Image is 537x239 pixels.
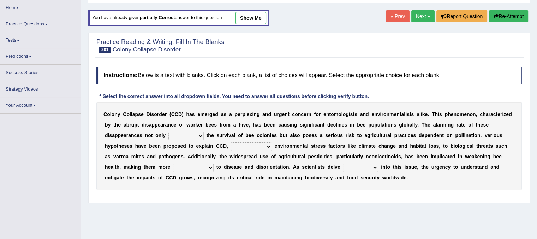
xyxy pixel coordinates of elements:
b: i [252,111,253,117]
b: n [307,122,310,128]
b: a [485,111,488,117]
b: d [105,133,108,138]
b: s [350,111,353,117]
b: d [215,111,218,117]
b: d [159,111,162,117]
b: e [121,133,124,138]
b: o [148,133,151,138]
a: Practice Questions [0,16,81,30]
b: o [316,111,319,117]
div: * Select the correct answer into all dropdown fields. You need to answer all questions before cli... [96,93,372,100]
b: e [137,133,139,138]
b: o [107,111,110,117]
b: l [341,111,343,117]
b: r [165,111,167,117]
b: a [221,111,224,117]
b: a [437,122,440,128]
b: o [457,111,460,117]
b: i [502,111,503,117]
b: l [402,122,404,128]
b: t [137,122,139,128]
b: l [110,111,112,117]
b: e [497,111,500,117]
a: Your Account [0,97,81,111]
b: D [146,111,150,117]
b: e [198,122,201,128]
b: f [182,122,184,128]
b: l [131,111,132,117]
b: l [419,111,421,117]
b: e [118,122,121,128]
b: h [477,122,481,128]
b: a [160,122,163,128]
b: a [410,122,412,128]
b: n [298,111,301,117]
b: e [394,111,396,117]
b: n [285,111,288,117]
b: l [130,111,131,117]
b: e [304,111,306,117]
b: a [262,111,265,117]
b: p [374,122,377,128]
b: b [205,122,209,128]
b: s [407,111,410,117]
b: m [389,111,394,117]
b: i [380,111,381,117]
b: a [132,111,135,117]
b: e [270,122,273,128]
b: f [471,122,473,128]
b: s [223,111,226,117]
b: i [290,122,291,128]
b: c [292,111,295,117]
b: n [363,111,366,117]
b: a [124,133,126,138]
b: n [448,122,451,128]
b: l [404,111,405,117]
b: l [436,122,437,128]
b: C [123,111,126,117]
b: n [386,111,389,117]
b: , [249,122,250,128]
b: s [214,122,217,128]
b: y [118,111,120,117]
b: r [221,122,223,128]
b: i [242,122,243,128]
b: C [171,111,175,117]
b: i [150,111,151,117]
b: r [163,122,165,128]
b: r [277,111,279,117]
b: t [329,111,331,117]
b: i [145,122,146,128]
b: t [461,122,463,128]
b: p [115,133,118,138]
b: n [473,111,476,117]
h2: Practice Reading & Writing: Fill In The Blanks [96,39,225,53]
b: i [310,122,311,128]
b: Instructions: [103,72,138,78]
b: t [353,111,354,117]
b: d [268,111,272,117]
b: n [351,122,354,128]
b: a [401,111,404,117]
b: n [265,111,268,117]
b: n [273,122,276,128]
b: s [258,122,261,128]
b: d [509,111,512,117]
b: c [278,122,281,128]
b: a [458,122,461,128]
b: k [195,122,198,128]
b: g [346,111,349,117]
b: o [295,111,298,117]
b: s [138,111,141,117]
b: h [424,122,428,128]
b: i [446,122,448,128]
b: o [112,111,115,117]
b: e [464,111,467,117]
b: o [190,122,193,128]
b: a [112,133,115,138]
b: h [483,111,486,117]
b: e [209,122,211,128]
b: a [229,111,232,117]
b: s [439,111,442,117]
b: t [400,111,401,117]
